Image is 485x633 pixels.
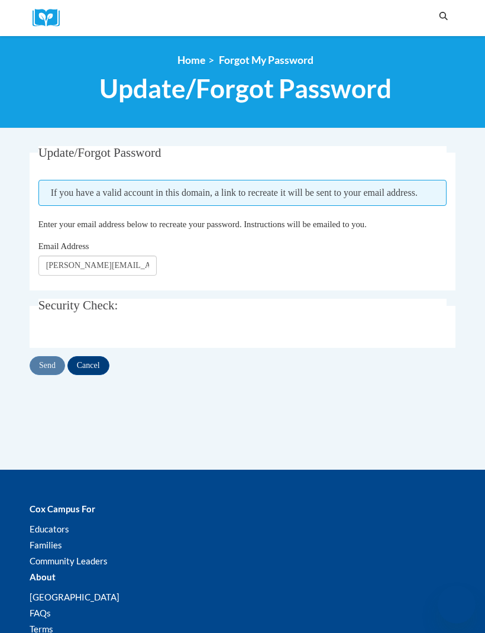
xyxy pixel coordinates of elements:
a: [GEOGRAPHIC_DATA] [30,592,119,602]
a: FAQs [30,608,51,618]
button: Search [435,9,452,24]
span: Enter your email address below to recreate your password. Instructions will be emailed to you. [38,219,367,229]
input: Cancel [67,356,109,375]
a: Families [30,540,62,550]
a: Community Leaders [30,556,108,566]
span: Update/Forgot Password [99,73,392,104]
iframe: Button to launch messaging window [438,586,476,624]
span: Forgot My Password [219,54,313,66]
b: About [30,571,56,582]
span: Email Address [38,241,89,251]
input: Email [38,256,157,276]
span: Security Check: [38,298,118,312]
span: Update/Forgot Password [38,146,161,160]
a: Cox Campus [33,9,68,27]
a: Home [177,54,205,66]
a: Educators [30,524,69,534]
b: Cox Campus For [30,503,95,514]
img: Logo brand [33,9,68,27]
span: If you have a valid account in this domain, a link to recreate it will be sent to your email addr... [38,180,447,206]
